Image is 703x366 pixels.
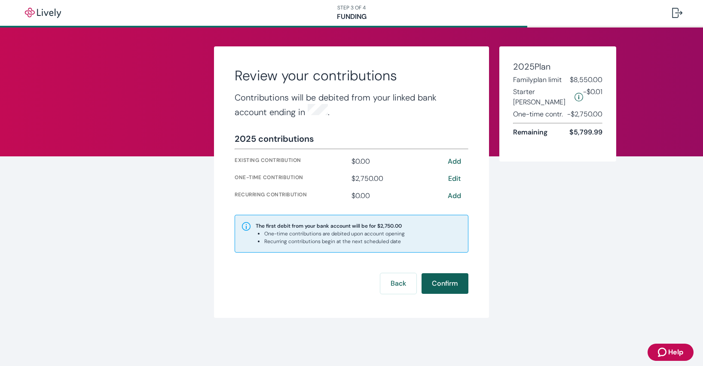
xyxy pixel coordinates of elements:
[235,91,468,119] h4: Contributions will be debited from your linked bank account ending in .
[583,87,602,107] span: -$0.01
[351,191,437,201] div: $0.00
[256,223,402,229] strong: The first debit from your bank account will be for $2,750.00
[235,67,468,84] h2: Review your contributions
[422,273,468,294] button: Confirm
[351,156,437,167] div: $0.00
[235,174,348,184] div: One-time contribution
[570,75,602,85] span: $8,550.00
[658,347,668,357] svg: Zendesk support icon
[441,174,468,184] button: Edit
[264,238,405,245] li: Recurring contributions begin at the next scheduled date
[235,191,348,201] div: Recurring contribution
[351,174,437,184] div: $2,750.00
[567,109,602,119] span: - $2,750.00
[513,75,562,85] span: Family plan limit
[648,344,694,361] button: Zendesk support iconHelp
[575,87,583,107] button: Lively will contribute $0.01 to establish your account
[19,8,67,18] img: Lively
[235,132,314,145] div: 2025 contributions
[235,156,348,167] div: Existing contribution
[575,93,583,101] svg: Starter penny details
[665,3,689,23] button: Log out
[668,347,683,357] span: Help
[513,87,571,107] span: Starter [PERSON_NAME]
[569,127,602,137] span: $5,799.99
[513,127,547,137] span: Remaining
[380,273,416,294] button: Back
[264,230,405,238] li: One-time contributions are debited upon account opening
[513,109,563,119] span: One-time contr.
[513,60,602,73] h4: 2025 Plan
[441,191,468,201] button: Add
[441,156,468,167] button: Add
